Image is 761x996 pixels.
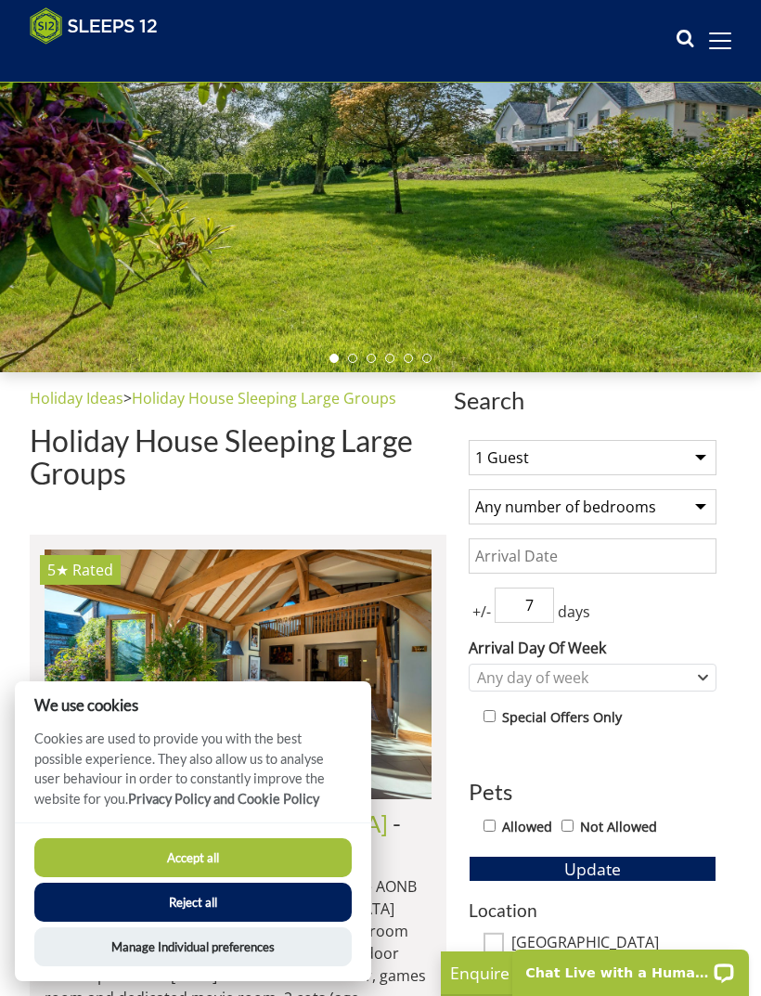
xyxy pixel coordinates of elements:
[472,667,693,688] div: Any day of week
[132,388,396,408] a: Holiday House Sleeping Large Groups
[34,838,352,877] button: Accept all
[469,900,716,920] h3: Location
[502,817,552,837] label: Allowed
[30,424,446,489] h1: Holiday House Sleeping Large Groups
[511,934,716,954] label: [GEOGRAPHIC_DATA]
[450,961,729,985] p: Enquire Now
[469,601,495,623] span: +/-
[30,388,123,408] a: Holiday Ideas
[45,550,432,799] img: house-on-the-hill-large-holiday-home-accommodation-wiltshire-sleeps-24.original.jpg
[469,780,716,804] h3: Pets
[15,729,371,822] p: Cookies are used to provide you with the best possible experience. They also allow us to analyse ...
[502,707,622,728] label: Special Offers Only
[469,664,716,692] div: Combobox
[454,387,731,413] span: Search
[469,856,716,882] button: Update
[20,56,215,71] iframe: Customer reviews powered by Trustpilot
[34,883,352,922] button: Reject all
[500,938,761,996] iframe: LiveChat chat widget
[15,696,371,714] h2: We use cookies
[45,550,432,799] a: 5★ Rated
[469,637,716,659] label: Arrival Day Of Week
[47,560,69,580] span: House On The Hill has a 5 star rating under the Quality in Tourism Scheme
[30,7,158,45] img: Sleeps 12
[580,817,657,837] label: Not Allowed
[34,927,352,966] button: Manage Individual preferences
[554,601,594,623] span: days
[72,560,113,580] span: Rated
[123,388,132,408] span: >
[469,538,716,574] input: Arrival Date
[564,858,621,880] span: Update
[128,791,319,807] a: Privacy Policy and Cookie Policy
